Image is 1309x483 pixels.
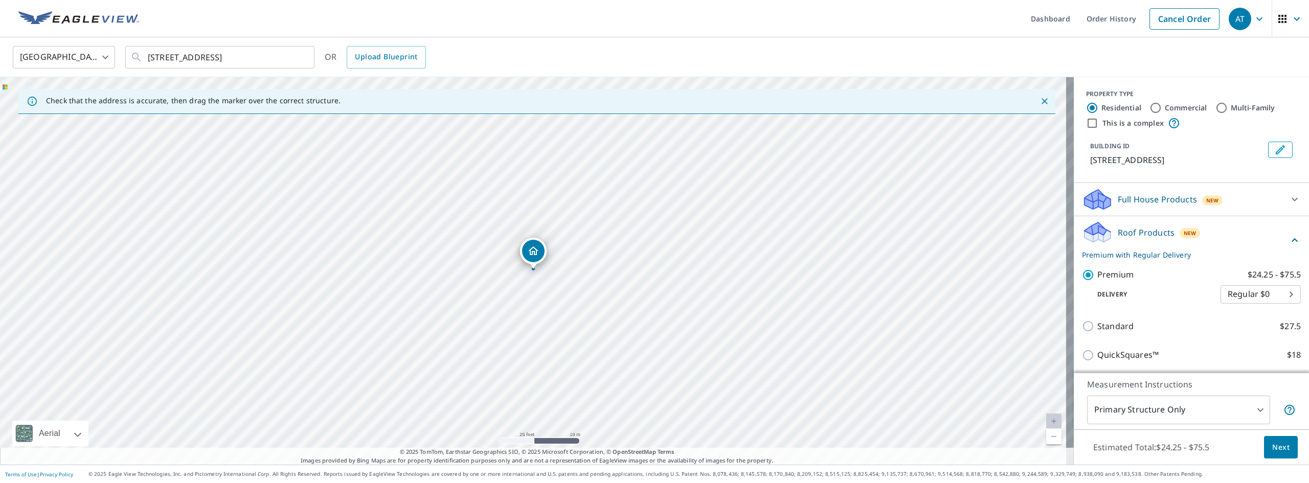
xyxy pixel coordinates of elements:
p: | [5,471,73,477]
a: Terms of Use [5,471,37,478]
input: Search by address or latitude-longitude [148,43,294,72]
div: Aerial [36,421,63,446]
label: Commercial [1165,103,1207,113]
span: © 2025 TomTom, Earthstar Geographics SIO, © 2025 Microsoft Corporation, © [400,448,674,456]
a: Current Level 20, Zoom Out [1046,429,1062,444]
span: Upload Blueprint [355,51,417,63]
p: QuickSquares™ [1097,349,1159,361]
label: This is a complex [1102,118,1164,128]
p: Full House Products [1118,193,1197,205]
p: Roof Products [1118,226,1175,239]
p: Estimated Total: $24.25 - $75.5 [1085,436,1218,458]
span: New [1206,196,1219,204]
p: BUILDING ID [1090,142,1130,150]
div: Roof ProductsNewPremium with Regular Delivery [1082,220,1301,260]
p: $24.25 - $75.5 [1248,268,1301,281]
span: New [1184,229,1197,237]
p: Premium [1097,268,1134,281]
p: Measurement Instructions [1087,378,1296,390]
div: Aerial [12,421,88,446]
p: Standard [1097,320,1134,333]
p: Delivery [1082,290,1221,299]
a: Current Level 20, Zoom In Disabled [1046,413,1062,429]
p: © 2025 Eagle View Technologies, Inc. and Pictometry International Corp. All Rights Reserved. Repo... [88,470,1304,478]
a: Privacy Policy [40,471,73,478]
span: Next [1272,441,1290,454]
p: $18 [1287,349,1301,361]
div: Regular $0 [1221,280,1301,309]
div: Full House ProductsNew [1082,187,1301,212]
p: Check that the address is accurate, then drag the marker over the correct structure. [46,96,341,105]
div: AT [1229,8,1251,30]
div: Primary Structure Only [1087,396,1270,424]
div: [GEOGRAPHIC_DATA] [13,43,115,72]
button: Close [1038,95,1051,108]
div: PROPERTY TYPE [1086,89,1297,99]
a: OpenStreetMap [613,448,656,455]
a: Terms [658,448,674,455]
a: Cancel Order [1149,8,1220,30]
label: Residential [1101,103,1141,113]
p: Premium with Regular Delivery [1082,249,1289,260]
div: OR [325,46,426,68]
button: Next [1264,436,1298,459]
div: Dropped pin, building 1, Residential property, 3133 Explorer Rd SW Carrollton, OH 44615 [520,238,547,269]
button: Edit building 1 [1268,142,1293,158]
p: $27.5 [1280,320,1301,333]
label: Multi-Family [1231,103,1275,113]
span: Your report will include only the primary structure on the property. For example, a detached gara... [1283,404,1296,416]
a: Upload Blueprint [347,46,425,68]
img: EV Logo [18,11,139,27]
p: [STREET_ADDRESS] [1090,154,1264,166]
